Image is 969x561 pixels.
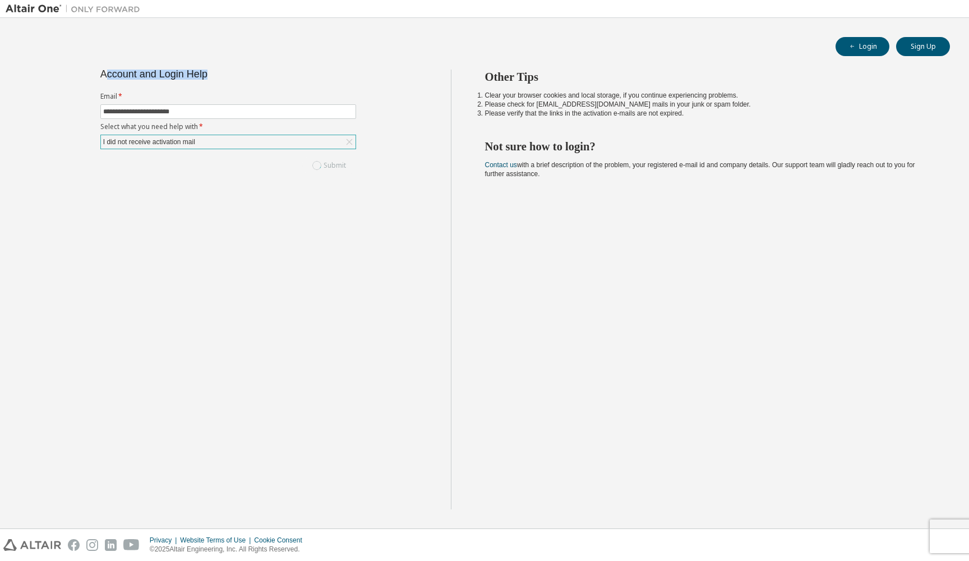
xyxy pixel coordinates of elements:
img: youtube.svg [123,539,140,551]
button: Sign Up [896,37,950,56]
label: Select what you need help with [100,122,356,131]
div: Account and Login Help [100,70,305,79]
div: Privacy [150,536,180,545]
p: © 2025 Altair Engineering, Inc. All Rights Reserved. [150,545,309,554]
h2: Not sure how to login? [485,139,930,154]
img: facebook.svg [68,539,80,551]
div: Website Terms of Use [180,536,254,545]
button: Login [836,37,889,56]
li: Clear your browser cookies and local storage, if you continue experiencing problems. [485,91,930,100]
div: I did not receive activation mail [101,135,356,149]
img: linkedin.svg [105,539,117,551]
span: with a brief description of the problem, your registered e-mail id and company details. Our suppo... [485,161,915,178]
img: Altair One [6,3,146,15]
label: Email [100,92,356,101]
img: altair_logo.svg [3,539,61,551]
li: Please check for [EMAIL_ADDRESS][DOMAIN_NAME] mails in your junk or spam folder. [485,100,930,109]
div: I did not receive activation mail [101,136,197,148]
div: Cookie Consent [254,536,308,545]
h2: Other Tips [485,70,930,84]
img: instagram.svg [86,539,98,551]
a: Contact us [485,161,517,169]
li: Please verify that the links in the activation e-mails are not expired. [485,109,930,118]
